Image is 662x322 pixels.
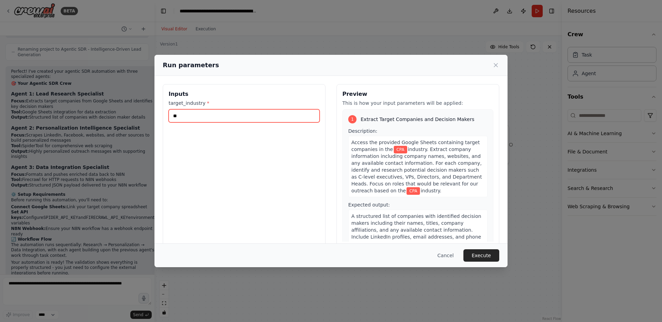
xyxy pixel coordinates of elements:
button: Execute [463,249,499,262]
div: 1 [348,115,357,123]
button: Cancel [432,249,459,262]
p: This is how your input parameters will be applied: [342,100,493,107]
span: Variable: target_industry [394,146,407,153]
span: Description: [348,128,377,134]
h3: Preview [342,90,493,98]
label: target_industry [169,100,320,107]
span: Expected output: [348,202,390,208]
span: industry. [421,188,441,193]
h2: Run parameters [163,60,219,70]
h3: Inputs [169,90,320,98]
span: Extract Target Companies and Decision Makers [361,116,474,123]
span: Access the provided Google Sheets containing target companies in the [351,140,480,152]
span: A structured list of companies with identified decision makers including their names, titles, com... [351,213,481,246]
span: industry. Extract company information including company names, websites, and any available contac... [351,147,482,193]
span: Variable: target_industry [407,187,420,195]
